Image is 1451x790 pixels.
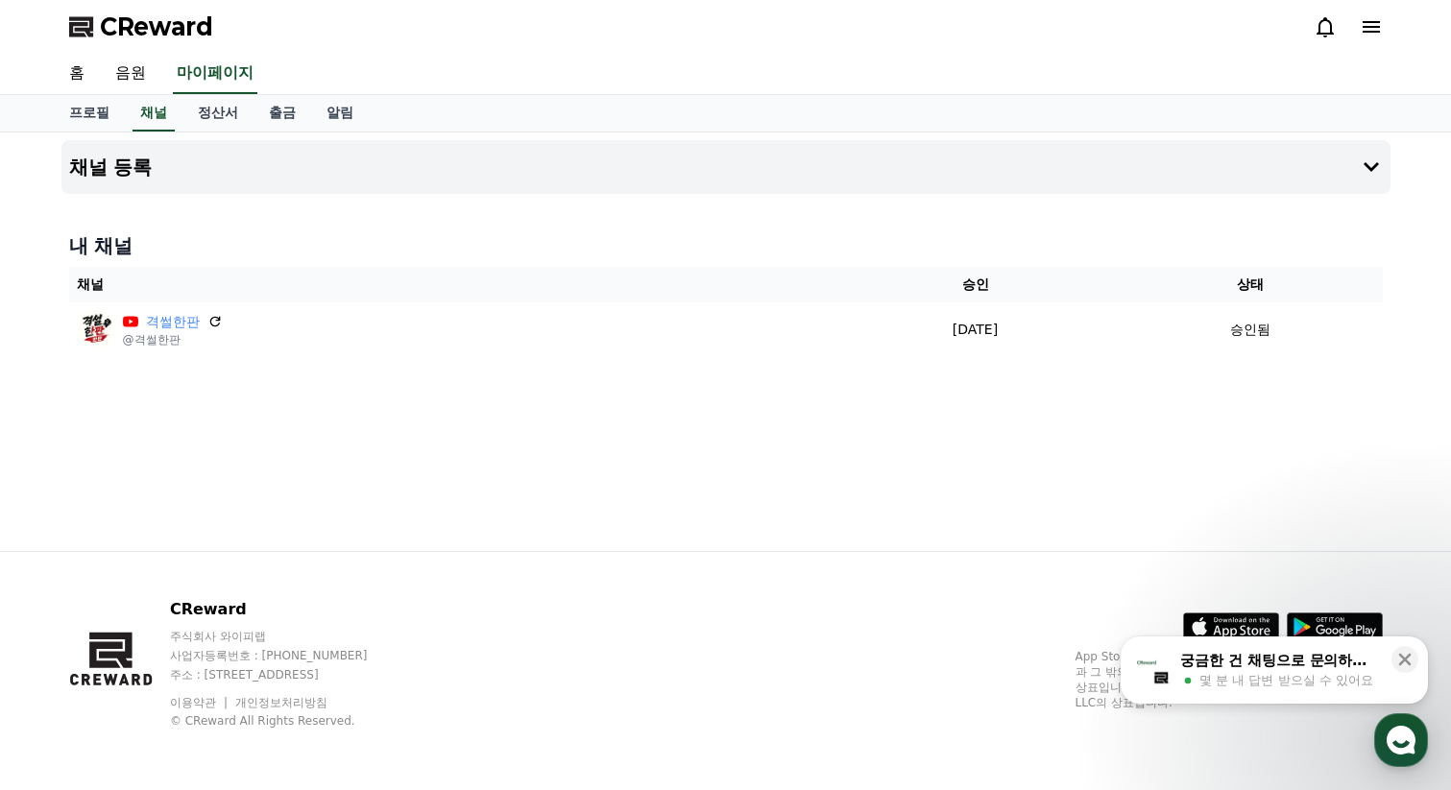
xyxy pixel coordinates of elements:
[170,696,230,709] a: 이용약관
[100,12,213,42] span: CReward
[69,12,213,42] a: CReward
[170,713,404,729] p: © CReward All Rights Reserved.
[170,648,404,663] p: 사업자등록번호 : [PHONE_NUMBER]
[173,54,257,94] a: 마이페이지
[146,312,200,332] a: 격썰한판
[254,95,311,132] a: 출금
[1230,320,1270,340] p: 승인됨
[54,54,100,94] a: 홈
[1076,649,1383,710] p: App Store, iCloud, iCloud Drive 및 iTunes Store는 미국과 그 밖의 나라 및 지역에서 등록된 Apple Inc.의 서비스 상표입니다. Goo...
[77,310,115,348] img: 격썰한판
[69,156,153,178] h4: 채널 등록
[1119,267,1382,302] th: 상태
[182,95,254,132] a: 정산서
[100,54,161,94] a: 음원
[839,320,1112,340] p: [DATE]
[170,667,404,682] p: 주소 : [STREET_ADDRESS]
[832,267,1120,302] th: 승인
[61,140,1391,194] button: 채널 등록
[311,95,369,132] a: 알림
[69,267,832,302] th: 채널
[54,95,125,132] a: 프로필
[69,232,1383,259] h4: 내 채널
[170,629,404,644] p: 주식회사 와이피랩
[170,598,404,621] p: CReward
[133,95,175,132] a: 채널
[123,332,223,347] p: @격썰한판
[235,696,327,709] a: 개인정보처리방침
